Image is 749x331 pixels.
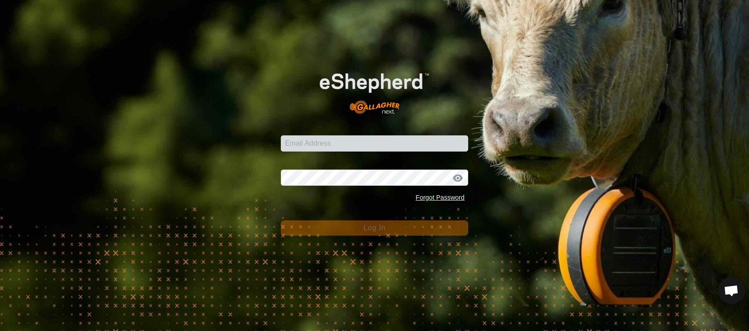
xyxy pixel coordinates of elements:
[718,277,745,304] div: Open chat
[300,58,449,121] img: E-shepherd Logo
[281,220,468,236] button: Log In
[281,135,468,152] input: Email Address
[363,224,386,232] span: Log In
[416,194,465,201] a: Forgot Password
